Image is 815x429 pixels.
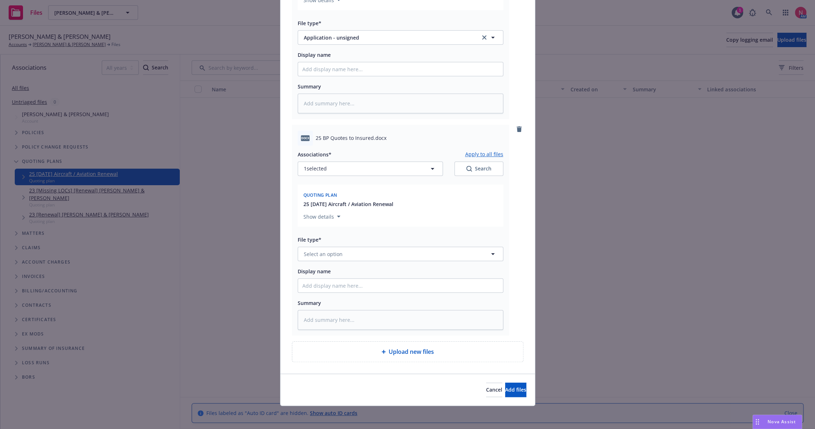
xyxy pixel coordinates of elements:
[303,192,337,198] span: Quoting plan
[292,341,523,362] div: Upload new files
[298,161,443,176] button: 1selected
[389,347,434,356] span: Upload new files
[466,165,491,172] div: Search
[465,150,503,159] button: Apply to all files
[298,268,331,275] span: Display name
[505,386,526,393] span: Add files
[466,166,472,172] svg: Search
[298,151,331,158] span: Associations*
[298,30,503,45] button: Application - unsignedclear selection
[298,20,321,27] span: File type*
[304,250,343,258] span: Select an option
[753,415,762,429] div: Drag to move
[298,247,503,261] button: Select an option
[304,165,327,172] span: 1 selected
[298,51,331,58] span: Display name
[298,62,503,76] input: Add display name here...
[301,212,343,221] button: Show details
[298,279,503,292] input: Add display name here...
[298,236,321,243] span: File type*
[301,135,310,141] span: docx
[480,33,489,42] a: clear selection
[486,386,502,393] span: Cancel
[486,383,502,397] button: Cancel
[454,161,503,176] button: SearchSearch
[304,34,470,41] span: Application - unsigned
[298,300,321,306] span: Summary
[515,125,523,133] a: remove
[303,200,393,208] button: 25 [DATE] Aircraft / Aviation Renewal
[752,415,802,429] button: Nova Assist
[505,383,526,397] button: Add files
[768,419,796,425] span: Nova Assist
[316,134,386,142] span: 25 BP Quotes to Insured.docx
[298,83,321,90] span: Summary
